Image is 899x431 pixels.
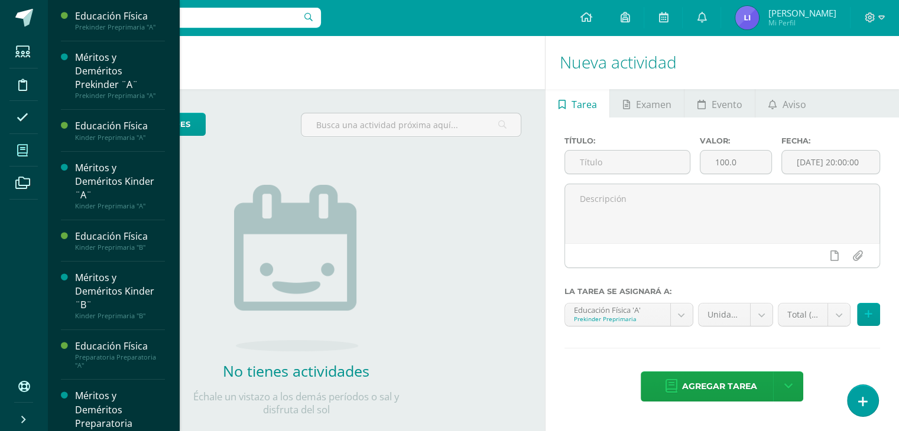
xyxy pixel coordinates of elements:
[565,151,690,174] input: Título
[55,8,321,28] input: Busca un usuario...
[75,161,165,202] div: Méritos y Deméritos Kinder ¨A¨
[178,361,414,381] h2: No tienes actividades
[700,151,771,174] input: Puntos máximos
[75,51,165,100] a: Méritos y Deméritos Prekinder ¨A¨Prekinder Preprimaria "A"
[75,230,165,252] a: Educación FísicaKinder Preprimaria "B"
[75,353,165,370] div: Preparatoria Preparatoria "A"
[787,303,819,326] span: Total (100.0%)
[75,312,165,320] div: Kinder Preprimaria "B"
[684,89,755,117] a: Evento
[75,133,165,142] div: Kinder Preprimaria "A"
[781,136,880,145] label: Fecha:
[75,9,165,23] div: Educación Física
[564,136,690,145] label: Título:
[574,315,661,323] div: Prekinder Preprimaria
[178,390,414,416] p: Échale un vistazo a los demás períodos o sal y disfruta del sol
[234,185,358,351] img: no_activities.png
[560,35,885,89] h1: Nueva actividad
[75,271,165,320] a: Méritos y Deméritos Kinder ¨B¨Kinder Preprimaria "B"
[783,90,806,119] span: Aviso
[75,51,165,92] div: Méritos y Deméritos Prekinder ¨A¨
[572,90,597,119] span: Tarea
[301,113,521,136] input: Busca una actividad próxima aquí...
[75,243,165,252] div: Kinder Preprimaria "B"
[707,303,742,326] span: Unidad 5
[700,136,772,145] label: Valor:
[75,161,165,210] a: Méritos y Deméritos Kinder ¨A¨Kinder Preprimaria "A"
[681,372,757,401] span: Agregar tarea
[75,271,165,312] div: Méritos y Deméritos Kinder ¨B¨
[768,7,836,19] span: [PERSON_NAME]
[699,303,773,326] a: Unidad 5
[735,6,759,30] img: e65559c75f7f30e263e76759cdbf426f.png
[75,202,165,210] div: Kinder Preprimaria "A"
[778,303,850,326] a: Total (100.0%)
[565,303,693,326] a: Educación Física 'A'Prekinder Preprimaria
[75,23,165,31] div: Prekinder Preprimaria "A"
[768,18,836,28] span: Mi Perfil
[712,90,742,119] span: Evento
[75,9,165,31] a: Educación FísicaPrekinder Preprimaria "A"
[75,339,165,353] div: Educación Física
[75,119,165,141] a: Educación FísicaKinder Preprimaria "A"
[61,35,531,89] h1: Actividades
[564,287,880,296] label: La tarea se asignará a:
[636,90,671,119] span: Examen
[75,339,165,370] a: Educación FísicaPreparatoria Preparatoria "A"
[610,89,684,117] a: Examen
[546,89,609,117] a: Tarea
[75,92,165,100] div: Prekinder Preprimaria "A"
[75,119,165,133] div: Educación Física
[782,151,879,174] input: Fecha de entrega
[574,303,661,315] div: Educación Física 'A'
[75,230,165,243] div: Educación Física
[755,89,819,117] a: Aviso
